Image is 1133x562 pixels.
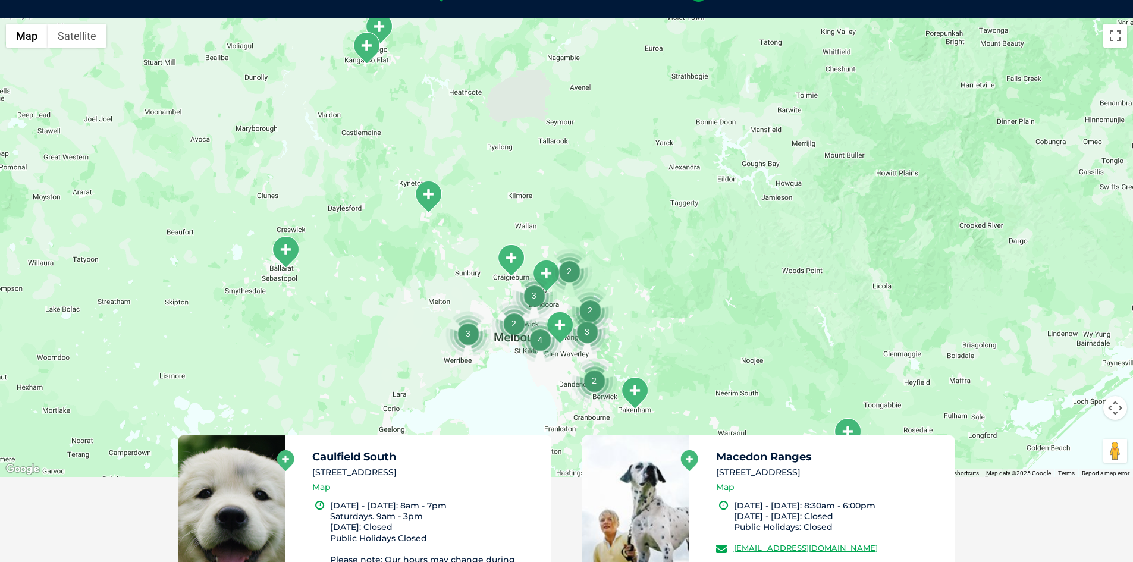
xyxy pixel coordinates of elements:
[312,451,541,462] h5: Caulfield South
[364,12,394,45] div: White Hills
[716,466,944,479] li: [STREET_ADDRESS]
[572,358,617,403] div: 2
[1082,470,1129,476] a: Report a map error
[496,244,526,277] div: Craigieburn
[312,481,331,494] a: Map
[511,273,557,318] div: 3
[491,301,536,346] div: 2
[567,288,613,333] div: 2
[312,466,541,479] li: [STREET_ADDRESS]
[734,543,878,552] a: [EMAIL_ADDRESS][DOMAIN_NAME]
[716,481,735,494] a: Map
[734,500,944,533] li: [DATE] - [DATE]: 8:30am - 6:00pm [DATE] - [DATE]: Closed Public Holidays: Closed
[1058,470,1075,476] a: Terms
[716,451,944,462] h5: Macedon Ranges
[413,180,443,213] div: Macedon Ranges
[1103,439,1127,463] button: Drag Pegman onto the map to open Street View
[545,311,575,344] div: Box Hill
[271,236,300,268] div: Ballarat
[517,317,563,362] div: 4
[445,311,491,356] div: 3
[1103,24,1127,48] button: Toggle fullscreen view
[531,259,561,292] div: South Morang
[3,461,42,477] a: Open this area in Google Maps (opens a new window)
[1103,396,1127,420] button: Map camera controls
[351,32,381,64] div: Kangaroo Flat
[564,309,610,354] div: 3
[986,470,1051,476] span: Map data ©2025 Google
[833,417,862,450] div: Morwell
[547,249,592,294] div: 2
[620,376,649,409] div: Pakenham
[3,461,42,477] img: Google
[48,24,106,48] button: Show satellite imagery
[6,24,48,48] button: Show street map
